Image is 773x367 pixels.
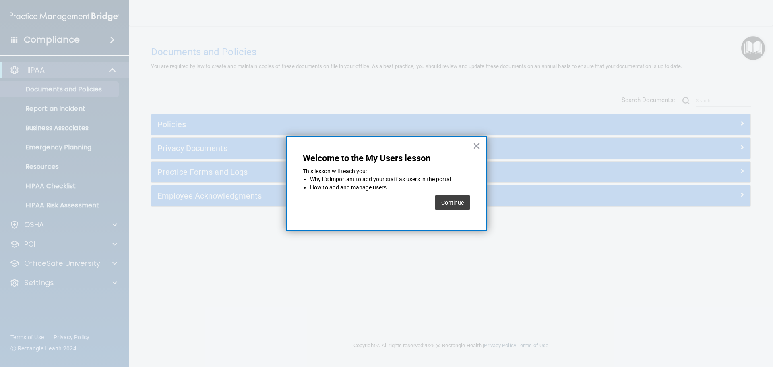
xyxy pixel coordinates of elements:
button: Close [473,139,480,152]
li: How to add and manage users. [310,184,470,192]
li: Why it's important to add your staff as users in the portal [310,176,470,184]
p: This lesson will teach you: [303,168,470,176]
iframe: Drift Widget Chat Controller [634,310,763,342]
button: Continue [435,195,470,210]
p: Welcome to the My Users lesson [303,153,470,164]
